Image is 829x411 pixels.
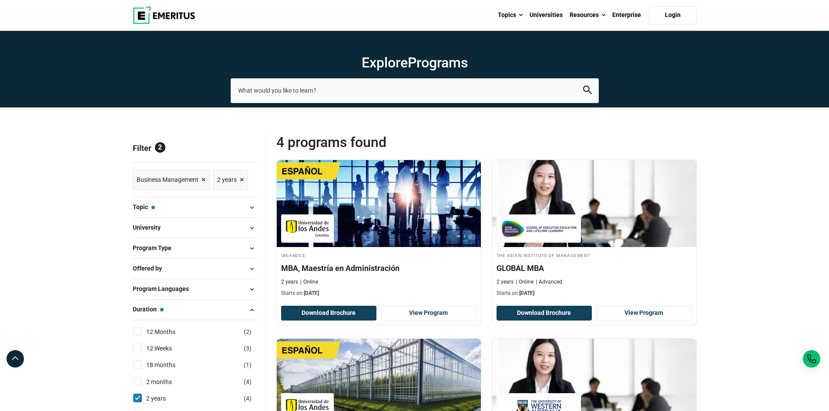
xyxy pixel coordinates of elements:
[501,219,577,238] img: The Asian Institute of Management
[133,284,196,294] span: Program Languages
[231,54,599,71] h1: Explore
[244,344,252,353] span: ( )
[246,361,249,368] span: 1
[246,378,249,385] span: 4
[240,174,244,186] span: ×
[146,360,193,370] a: 18 months
[281,290,477,297] p: Starts on:
[133,223,168,232] span: University
[133,221,258,234] button: University
[246,328,249,335] span: 2
[516,278,534,286] p: Online
[497,306,592,321] button: Download Brochure
[519,290,534,296] span: [DATE]
[304,290,319,296] span: [DATE]
[497,278,514,286] p: 2 years
[244,327,252,337] span: ( )
[583,86,592,96] button: search
[281,251,477,259] h4: Uniandes
[137,175,198,184] span: Business Management
[244,394,252,403] span: ( )
[217,175,237,184] span: 2 years
[300,278,318,286] p: Online
[146,377,189,387] a: 2 months
[277,160,481,302] a: Business Management Course by Uniandes - October 27, 2025 Uniandes Uniandes MBA, Maestría en Admi...
[146,327,193,337] a: 12 Months
[277,160,481,247] img: MBA, Maestría en Administración | Online Business Management Course
[596,306,692,321] a: View Program
[246,345,249,352] span: 3
[285,219,329,238] img: Uniandes
[244,360,252,370] span: ( )
[133,262,258,275] button: Offered by
[649,6,697,24] a: Login
[536,278,562,286] p: Advanced
[133,134,258,162] p: Filter
[146,394,183,403] a: 2 years
[276,134,487,151] span: 4 Programs found
[244,377,252,387] span: ( )
[583,88,592,96] a: search
[281,306,377,321] button: Download Brochure
[133,283,258,296] button: Program Languages
[133,202,155,212] span: Topic
[133,303,258,316] button: Duration
[133,242,258,255] button: Program Type
[213,170,248,190] a: 2 years ×
[408,54,468,71] span: Programs
[133,264,169,273] span: Offered by
[133,243,178,253] span: Program Type
[146,344,189,353] a: 12 Weeks
[133,201,258,214] button: Topic
[201,174,206,186] span: ×
[497,263,692,274] h4: GLOBAL MBA
[497,251,692,259] h4: The Asian Institute of Management
[497,290,692,297] p: Starts on:
[492,160,696,302] a: Business Management Course by The Asian Institute of Management - September 30, 2025 The Asian In...
[155,142,165,153] span: 2
[381,306,477,321] a: View Program
[231,78,599,103] input: search-page
[281,263,477,274] h4: MBA, Maestría en Administración
[492,160,696,247] img: GLOBAL MBA | Online Business Management Course
[133,170,210,190] a: Business Management ×
[232,144,258,155] a: Reset all
[246,395,249,402] span: 4
[281,278,298,286] p: 2 years
[133,304,164,314] span: Duration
